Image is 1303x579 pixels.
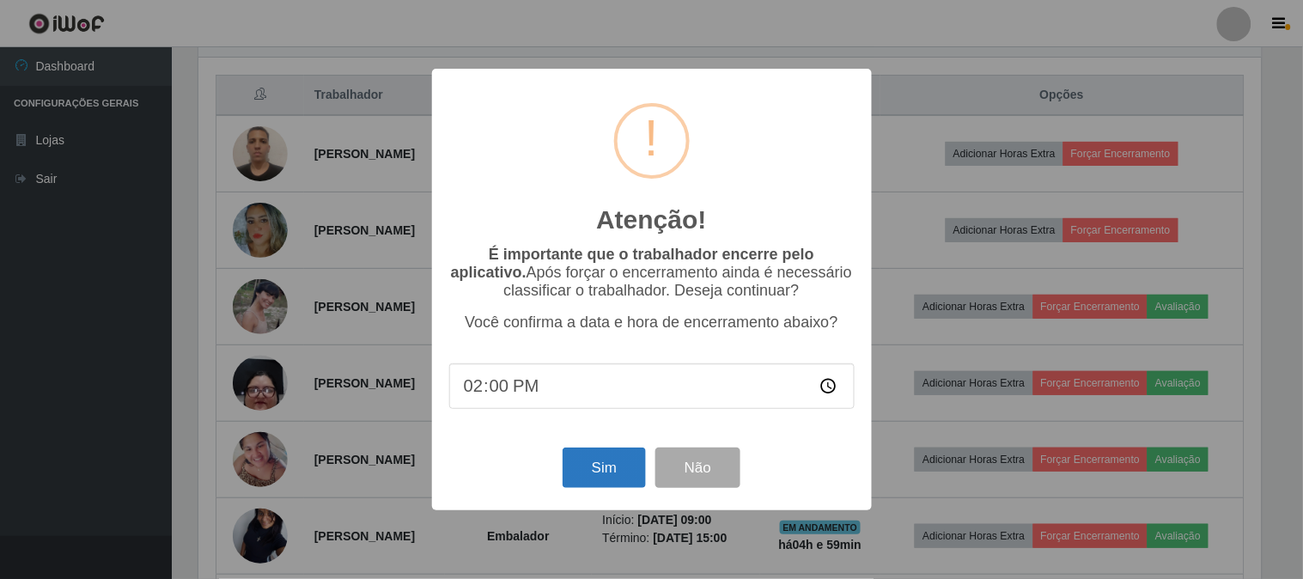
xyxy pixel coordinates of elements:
p: Após forçar o encerramento ainda é necessário classificar o trabalhador. Deseja continuar? [449,246,855,300]
button: Não [655,448,740,488]
b: É importante que o trabalhador encerre pelo aplicativo. [451,246,814,281]
button: Sim [563,448,646,488]
p: Você confirma a data e hora de encerramento abaixo? [449,314,855,332]
h2: Atenção! [596,204,706,235]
